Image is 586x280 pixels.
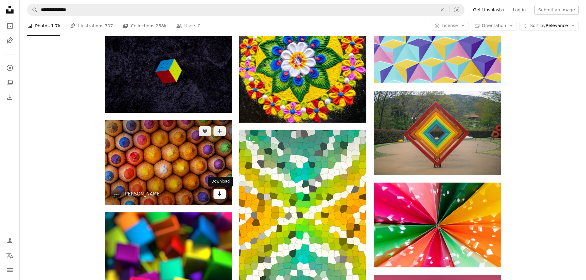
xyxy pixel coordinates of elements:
[208,177,233,187] div: Download
[176,16,201,36] a: Users 0
[27,4,464,16] form: Find visuals sitewide
[213,189,226,199] a: Download
[199,126,211,136] button: Like
[530,23,545,28] span: Sort by
[442,23,458,28] span: License
[105,68,232,73] a: 3 x 3 rubiks cube
[4,77,16,89] a: Collections
[4,62,16,74] a: Explore
[436,4,449,16] button: Clear
[4,264,16,276] button: Menu
[519,21,579,31] button: Sort byRelevance
[105,22,113,29] span: 707
[239,212,366,217] a: a colorful mosaic pattern with many different colors
[374,183,501,267] img: a close up of a rainbow
[27,4,38,16] button: Search Unsplash
[4,34,16,47] a: Illustrations
[123,16,166,36] a: Collections 258k
[105,120,232,205] img: a close up of a bunch of colored pencils
[449,4,464,16] button: Visual search
[198,22,201,29] span: 0
[4,4,16,17] a: Home — Unsplash
[4,235,16,247] a: Log in / Sign up
[482,23,506,28] span: Orientation
[4,20,16,32] a: Photos
[374,222,501,228] a: a close up of a rainbow
[471,21,517,31] button: Orientation
[105,160,232,165] a: a close up of a bunch of colored pencils
[530,23,568,29] span: Relevance
[4,249,16,262] button: Language
[105,28,232,113] img: 3 x 3 rubiks cube
[111,189,121,199] img: Go to Ivan Ivanovič's profile
[156,22,166,29] span: 258k
[374,130,501,136] a: Colorful diamond-shaped sculpture stands in a park.
[239,56,366,62] a: green blue and red round textile
[123,191,162,197] a: [PERSON_NAME]
[534,5,579,15] button: Submit an image
[469,5,509,15] a: Get Unsplash+
[509,5,529,15] a: Log in
[213,126,226,136] button: Add to Collection
[374,91,501,175] img: Colorful diamond-shaped sculpture stands in a park.
[70,16,113,36] a: Illustrations 707
[431,21,469,31] button: License
[4,91,16,104] a: Download History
